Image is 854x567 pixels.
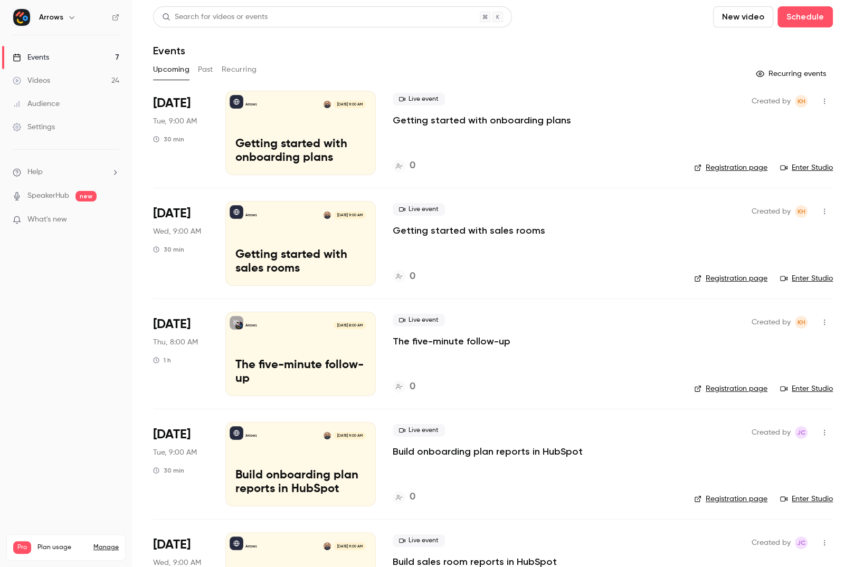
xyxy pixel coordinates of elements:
div: 30 min [153,466,184,475]
img: Shareil Nariman [324,212,331,219]
div: Events [13,52,49,63]
button: Recurring events [751,65,833,82]
span: Created by [752,536,791,549]
div: Videos [13,75,50,86]
span: Created by [752,316,791,329]
div: Sep 23 Tue, 9:00 AM (America/Los Angeles) [153,422,208,506]
a: Registration page [694,273,767,284]
span: Tue, 9:00 AM [153,116,197,127]
a: 0 [393,380,415,394]
span: [DATE] 8:00 AM [334,322,365,329]
span: Tue, 9:00 AM [153,447,197,458]
a: Enter Studio [780,383,833,394]
h6: Arrows [39,12,63,23]
span: Created by [752,426,791,439]
span: [DATE] 9:00 AM [334,432,365,439]
button: New video [713,6,773,27]
div: Settings [13,122,55,132]
span: Thu, 8:00 AM [153,337,198,348]
div: Audience [13,99,60,109]
button: Past [198,61,213,78]
a: Getting started with sales rooms [393,224,545,237]
span: Pro [13,541,31,554]
p: Arrows [245,323,257,328]
div: 1 h [153,356,171,364]
span: Plan usage [37,543,87,552]
div: Sep 16 Tue, 9:00 AM (America/Los Angeles) [153,91,208,175]
span: KH [798,95,805,108]
span: KH [798,316,805,329]
div: Search for videos or events [162,12,268,23]
span: Wed, 9:00 AM [153,226,201,237]
a: Registration page [694,494,767,504]
div: 30 min [153,135,184,143]
span: Kim Hacker [795,95,808,108]
span: Created by [752,95,791,108]
div: 30 min [153,245,184,254]
button: Schedule [777,6,833,27]
span: Live event [393,534,445,547]
button: Upcoming [153,61,189,78]
a: 0 [393,490,415,504]
img: Arrows [13,9,30,26]
a: Build onboarding plan reports in HubSpotArrowsShareil Nariman[DATE] 9:00 AMBuild onboarding plan ... [225,422,376,506]
a: Enter Studio [780,162,833,173]
span: [DATE] 9:00 AM [334,212,365,219]
img: Shareil Nariman [324,432,331,439]
a: 0 [393,159,415,173]
span: Live event [393,314,445,326]
p: Arrows [245,102,257,107]
span: KH [798,205,805,218]
span: JC [797,536,805,549]
span: [DATE] [153,205,191,222]
span: [DATE] [153,95,191,112]
h4: 0 [410,490,415,504]
span: [DATE] [153,426,191,443]
a: Getting started with onboarding plansArrowsShareil Nariman[DATE] 9:00 AMGetting started with onbo... [225,91,376,175]
span: Live event [393,424,445,437]
span: Live event [393,203,445,216]
h1: Events [153,44,185,57]
p: The five-minute follow-up [235,359,366,386]
a: Build onboarding plan reports in HubSpot [393,445,583,458]
a: The five-minute follow-up [393,335,510,348]
a: Getting started with sales roomsArrowsShareil Nariman[DATE] 9:00 AMGetting started with sales rooms [225,201,376,285]
span: Jamie Carlson [795,536,808,549]
iframe: Noticeable Trigger [107,215,119,225]
p: Getting started with sales rooms [235,248,366,276]
a: Registration page [694,162,767,173]
li: help-dropdown-opener [13,167,119,178]
a: SpeakerHub [27,190,69,201]
p: Getting started with onboarding plans [235,138,366,165]
a: Getting started with onboarding plans [393,114,571,127]
h4: 0 [410,380,415,394]
img: Shareil Nariman [324,101,331,108]
a: Enter Studio [780,494,833,504]
span: Help [27,167,43,178]
span: Live event [393,93,445,105]
img: Shareil Nariman [324,542,331,550]
a: Registration page [694,383,767,394]
a: The five-minute follow-upArrows[DATE] 8:00 AMThe five-minute follow-up [225,312,376,396]
span: Kim Hacker [795,205,808,218]
a: 0 [393,270,415,284]
p: Arrows [245,213,257,218]
a: Manage [93,543,119,552]
span: JC [797,426,805,439]
a: Enter Studio [780,273,833,284]
span: Created by [752,205,791,218]
button: Recurring [222,61,257,78]
span: [DATE] [153,536,191,553]
h4: 0 [410,159,415,173]
div: Sep 18 Thu, 8:00 AM (America/Los Angeles) [153,312,208,396]
span: new [75,191,97,201]
span: [DATE] 9:00 AM [334,101,365,108]
span: What's new [27,214,67,225]
span: Jamie Carlson [795,426,808,439]
p: Arrows [245,544,257,549]
div: Sep 17 Wed, 9:00 AM (America/Los Angeles) [153,201,208,285]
